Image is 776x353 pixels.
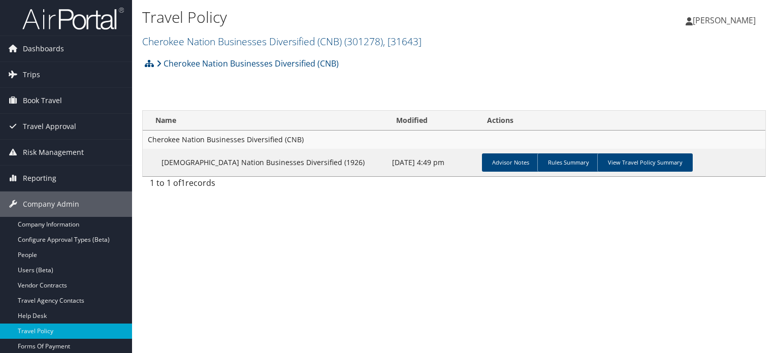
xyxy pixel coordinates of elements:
[23,114,76,139] span: Travel Approval
[150,177,290,194] div: 1 to 1 of records
[482,153,539,172] a: Advisor Notes
[478,111,765,131] th: Actions
[23,191,79,217] span: Company Admin
[537,153,599,172] a: Rules Summary
[143,111,387,131] th: Name: activate to sort column ascending
[22,7,124,30] img: airportal-logo.png
[387,111,478,131] th: Modified: activate to sort column ascending
[23,166,56,191] span: Reporting
[597,153,693,172] a: View Travel Policy Summary
[181,177,185,188] span: 1
[383,35,422,48] span: , [ 31643 ]
[156,53,339,74] a: Cherokee Nation Businesses Diversified (CNB)
[143,131,765,149] td: Cherokee Nation Businesses Diversified (CNB)
[387,149,478,176] td: [DATE] 4:49 pm
[142,7,558,28] h1: Travel Policy
[344,35,383,48] span: ( 301278 )
[142,35,422,48] a: Cherokee Nation Businesses Diversified (CNB)
[143,149,387,176] td: [DEMOGRAPHIC_DATA] Nation Businesses Diversified (1926)
[23,36,64,61] span: Dashboards
[23,140,84,165] span: Risk Management
[23,62,40,87] span: Trips
[693,15,756,26] span: [PERSON_NAME]
[686,5,766,36] a: [PERSON_NAME]
[23,88,62,113] span: Book Travel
